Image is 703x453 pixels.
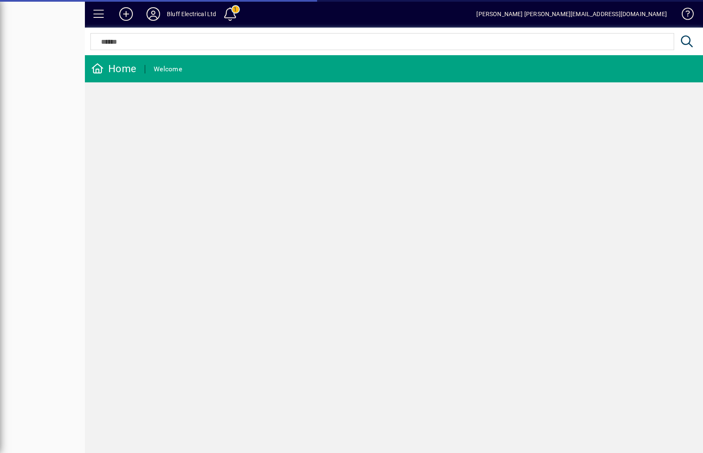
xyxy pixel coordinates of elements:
[675,2,692,29] a: Knowledge Base
[91,62,136,76] div: Home
[167,7,217,21] div: Bluff Electrical Ltd
[476,7,667,21] div: [PERSON_NAME] [PERSON_NAME][EMAIL_ADDRESS][DOMAIN_NAME]
[140,6,167,22] button: Profile
[154,62,182,76] div: Welcome
[112,6,140,22] button: Add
